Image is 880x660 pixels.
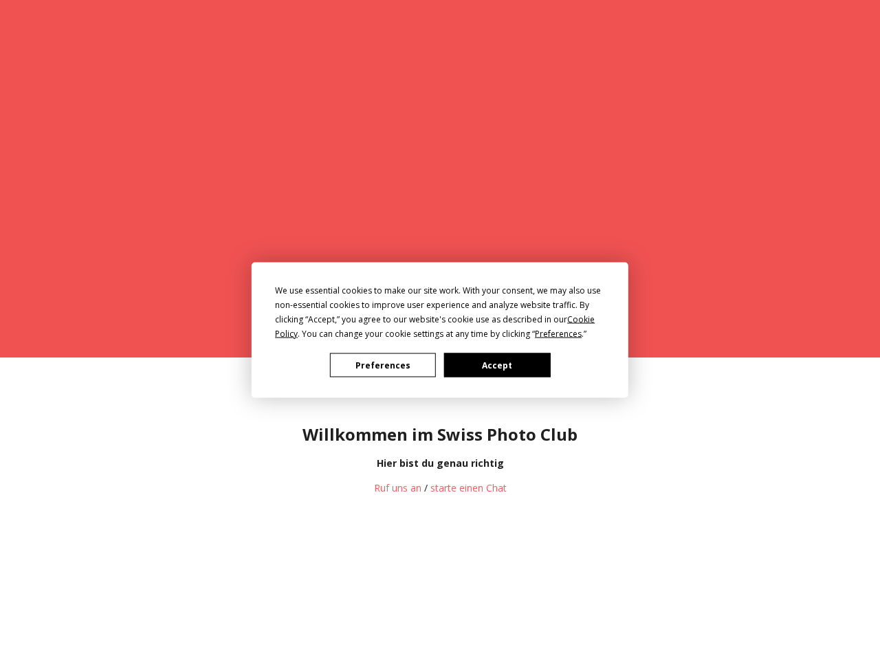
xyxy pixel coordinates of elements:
[330,353,436,377] button: Preferences
[535,328,582,340] span: Preferences
[252,263,628,398] div: Cookie Consent Prompt
[275,283,605,341] div: We use essential cookies to make our site work. With your consent, we may also use non-essential ...
[444,353,550,377] button: Accept
[275,313,595,340] span: Cookie Policy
